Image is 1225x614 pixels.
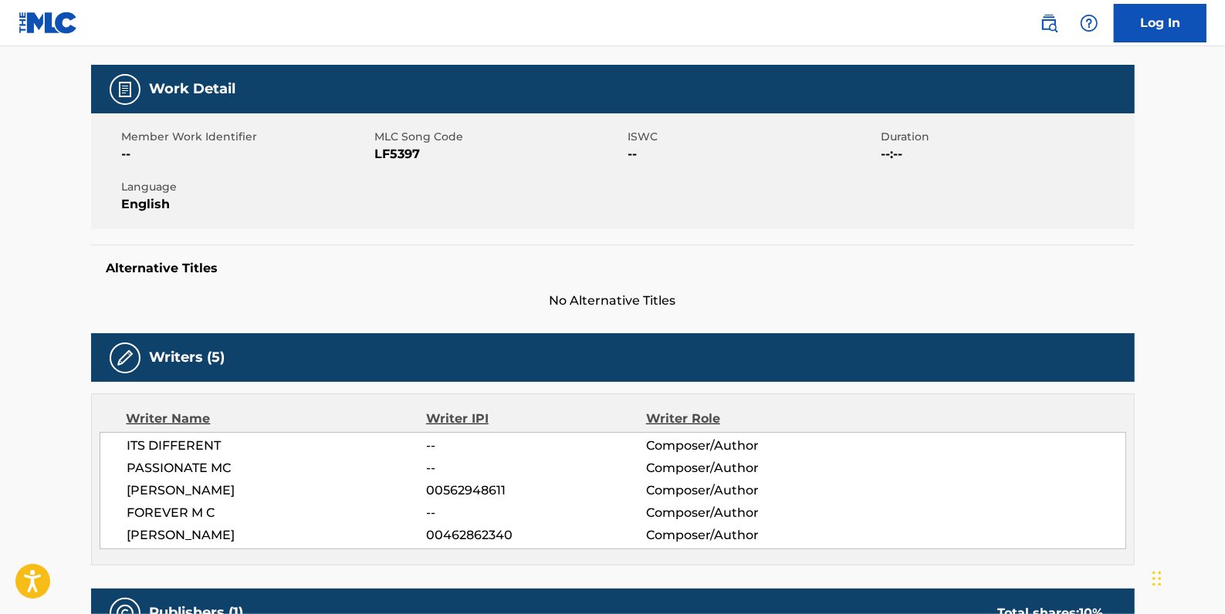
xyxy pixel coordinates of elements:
[127,459,427,477] span: PASSIONATE MC
[426,504,645,522] span: --
[122,129,371,145] span: Member Work Identifier
[1114,4,1206,42] a: Log In
[19,12,78,34] img: MLC Logo
[882,129,1131,145] span: Duration
[426,526,645,545] span: 00462862340
[1152,555,1162,602] div: Drag
[127,437,427,455] span: ITS DIFFERENT
[122,195,371,214] span: English
[375,129,624,145] span: MLC Song Code
[646,481,846,500] span: Composer/Author
[116,80,134,99] img: Work Detail
[127,526,427,545] span: [PERSON_NAME]
[646,410,846,428] div: Writer Role
[1074,8,1105,39] div: Help
[1080,14,1098,32] img: help
[127,410,427,428] div: Writer Name
[107,261,1119,276] h5: Alternative Titles
[426,437,645,455] span: --
[150,80,236,98] h5: Work Detail
[1040,14,1058,32] img: search
[646,459,846,477] span: Composer/Author
[1148,540,1225,614] iframe: Chat Widget
[150,349,225,366] h5: Writers (5)
[646,437,846,455] span: Composer/Author
[127,504,427,522] span: FOREVER M C
[127,481,427,500] span: [PERSON_NAME]
[882,145,1131,164] span: --:--
[628,145,878,164] span: --
[646,504,846,522] span: Composer/Author
[116,349,134,367] img: Writers
[91,292,1135,310] span: No Alternative Titles
[426,410,646,428] div: Writer IPI
[628,129,878,145] span: ISWC
[426,481,645,500] span: 00562948611
[426,459,645,477] span: --
[646,526,846,545] span: Composer/Author
[122,179,371,195] span: Language
[375,145,624,164] span: LF5397
[1034,8,1064,39] a: Public Search
[122,145,371,164] span: --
